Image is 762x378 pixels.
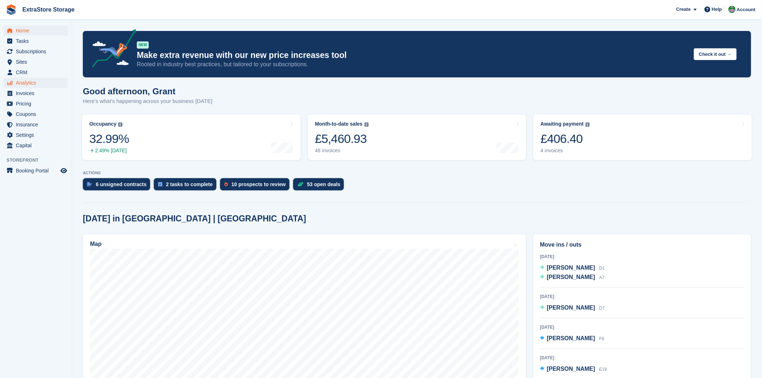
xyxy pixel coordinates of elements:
[166,181,213,187] div: 2 tasks to complete
[547,366,595,372] span: [PERSON_NAME]
[89,148,129,154] div: 2.49% [DATE]
[16,88,59,98] span: Invoices
[6,4,17,15] img: stora-icon-8386f47178a22dfd0bd8f6a31ec36ba5ce8667c1dd55bd0f319d3a0aa187defe.svg
[599,275,605,280] span: A7
[4,166,68,176] a: menu
[86,29,136,70] img: price-adjustments-announcement-icon-8257ccfd72463d97f412b2fc003d46551f7dbcb40ab6d574587a9cd5c0d94...
[16,140,59,150] span: Capital
[712,6,722,13] span: Help
[82,114,301,160] a: Occupancy 32.99% 2.49% [DATE]
[540,334,605,343] a: [PERSON_NAME] F6
[547,265,595,271] span: [PERSON_NAME]
[224,182,228,186] img: prospect-51fa495bee0391a8d652442698ab0144808aea92771e9ea1ae160a38d050c398.svg
[137,50,688,60] p: Make extra revenue with our new price increases tool
[4,140,68,150] a: menu
[586,122,590,127] img: icon-info-grey-7440780725fd019a000dd9b08b2336e03edf1995a4989e88bcd33f0948082b44.svg
[315,121,363,127] div: Month-to-date sales
[19,4,77,15] a: ExtraStore Storage
[308,114,526,160] a: Month-to-date sales £5,460.93 48 invoices
[96,181,147,187] div: 6 unsigned contracts
[540,324,744,330] div: [DATE]
[364,122,369,127] img: icon-info-grey-7440780725fd019a000dd9b08b2336e03edf1995a4989e88bcd33f0948082b44.svg
[89,121,116,127] div: Occupancy
[4,109,68,119] a: menu
[87,182,92,186] img: contract_signature_icon-13c848040528278c33f63329250d36e43548de30e8caae1d1a13099fd9432cc5.svg
[59,166,68,175] a: Preview store
[676,6,691,13] span: Create
[737,6,756,13] span: Account
[154,178,220,194] a: 2 tasks to complete
[533,114,752,160] a: Awaiting payment £406.40 4 invoices
[541,148,590,154] div: 4 invoices
[540,365,607,374] a: [PERSON_NAME] E19
[4,67,68,77] a: menu
[4,130,68,140] a: menu
[4,88,68,98] a: menu
[220,178,293,194] a: 10 prospects to review
[16,36,59,46] span: Tasks
[540,253,744,260] div: [DATE]
[540,303,605,313] a: [PERSON_NAME] D7
[118,122,122,127] img: icon-info-grey-7440780725fd019a000dd9b08b2336e03edf1995a4989e88bcd33f0948082b44.svg
[541,121,584,127] div: Awaiting payment
[315,148,369,154] div: 48 invoices
[540,273,605,282] a: [PERSON_NAME] A7
[547,335,595,341] span: [PERSON_NAME]
[541,131,590,146] div: £406.40
[4,36,68,46] a: menu
[83,171,751,175] p: ACTIONS
[83,178,154,194] a: 6 unsigned contracts
[137,60,688,68] p: Rooted in industry best practices, but tailored to your subscriptions.
[297,182,304,187] img: deal-1b604bf984904fb50ccaf53a9ad4b4a5d6e5aea283cecdc64d6e3604feb123c2.svg
[547,274,595,280] span: [PERSON_NAME]
[16,120,59,130] span: Insurance
[599,336,604,341] span: F6
[16,46,59,57] span: Subscriptions
[83,214,306,224] h2: [DATE] in [GEOGRAPHIC_DATA] | [GEOGRAPHIC_DATA]
[547,305,595,311] span: [PERSON_NAME]
[6,157,72,164] span: Storefront
[540,264,605,273] a: [PERSON_NAME] D1
[16,57,59,67] span: Sites
[293,178,348,194] a: 53 open deals
[158,182,162,186] img: task-75834270c22a3079a89374b754ae025e5fb1db73e45f91037f5363f120a921f8.svg
[90,241,102,247] h2: Map
[16,99,59,109] span: Pricing
[83,86,212,96] h1: Good afternoon, Grant
[540,240,744,249] h2: Move ins / outs
[16,130,59,140] span: Settings
[540,355,744,361] div: [DATE]
[4,26,68,36] a: menu
[540,293,744,300] div: [DATE]
[599,306,605,311] span: D7
[315,131,369,146] div: £5,460.93
[307,181,341,187] div: 53 open deals
[4,57,68,67] a: menu
[599,266,605,271] span: D1
[729,6,736,13] img: Grant Daniel
[16,109,59,119] span: Coupons
[4,120,68,130] a: menu
[83,97,212,105] p: Here's what's happening across your business [DATE]
[232,181,286,187] div: 10 prospects to review
[16,78,59,88] span: Analytics
[694,48,737,60] button: Check it out →
[4,78,68,88] a: menu
[16,26,59,36] span: Home
[16,67,59,77] span: CRM
[4,99,68,109] a: menu
[599,367,607,372] span: E19
[89,131,129,146] div: 32.99%
[16,166,59,176] span: Booking Portal
[137,41,149,49] div: NEW
[4,46,68,57] a: menu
